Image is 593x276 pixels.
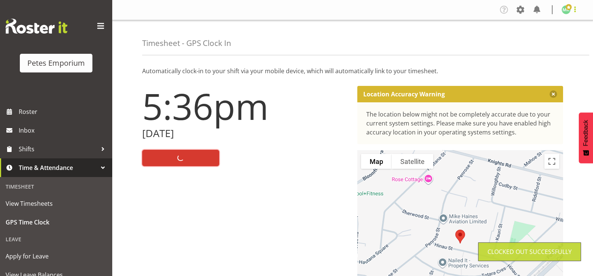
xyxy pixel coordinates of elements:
span: Inbox [19,125,108,136]
span: Shifts [19,143,97,155]
button: Show street map [361,154,392,169]
div: Petes Emporium [27,58,85,69]
button: Toggle fullscreen view [544,154,559,169]
button: Close message [550,90,557,98]
a: Apply for Leave [2,247,110,266]
div: Timesheet [2,179,110,194]
h1: 5:36pm [142,86,348,126]
span: Roster [19,106,108,117]
h4: Timesheet - GPS Clock In [142,39,231,47]
a: View Timesheets [2,194,110,213]
a: GPS Time Clock [2,213,110,232]
span: Feedback [583,120,589,146]
p: Automatically clock-in to your shift via your mobile device, which will automatically link to you... [142,66,563,75]
p: Location Accuracy Warning [363,90,445,98]
div: Leave [2,232,110,247]
span: Time & Attendance [19,162,97,173]
div: Clocked out Successfully [487,247,572,256]
img: Rosterit website logo [6,19,67,34]
button: Show satellite imagery [392,154,433,169]
span: View Timesheets [6,198,107,209]
span: Apply for Leave [6,251,107,262]
span: GPS Time Clock [6,217,107,228]
h2: [DATE] [142,128,348,139]
div: The location below might not be completely accurate due to your current system settings. Please m... [366,110,554,137]
img: melanie-richardson713.jpg [562,5,571,14]
button: Feedback - Show survey [579,112,593,163]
